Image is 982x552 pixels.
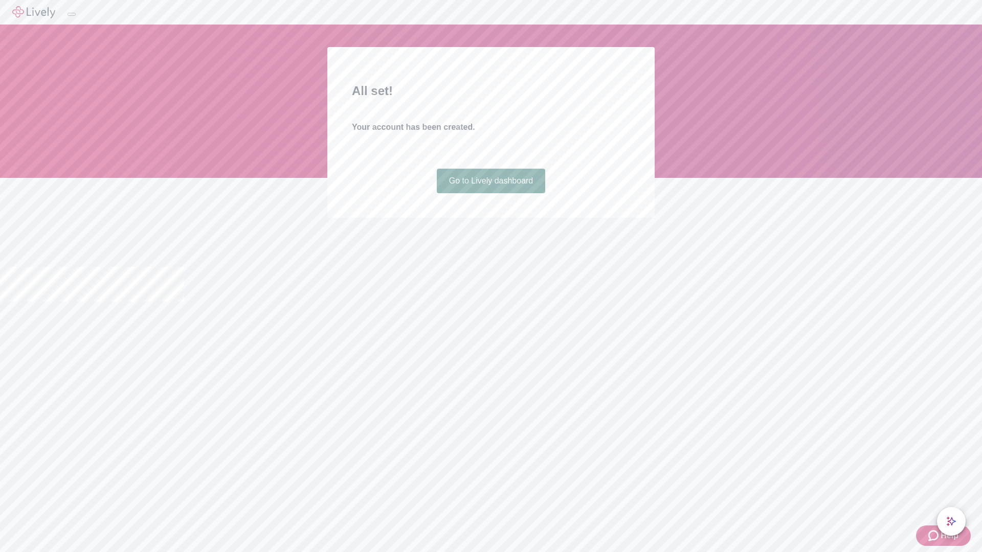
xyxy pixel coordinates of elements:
[937,507,966,536] button: chat
[352,121,630,133] h4: Your account has been created.
[916,525,971,546] button: Zendesk support iconHelp
[352,82,630,100] h2: All set!
[928,530,941,542] svg: Zendesk support icon
[68,13,76,16] button: Log out
[941,530,958,542] span: Help
[946,516,956,526] svg: Lively AI Assistant
[437,169,546,193] a: Go to Lively dashboard
[12,6,55,18] img: Lively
